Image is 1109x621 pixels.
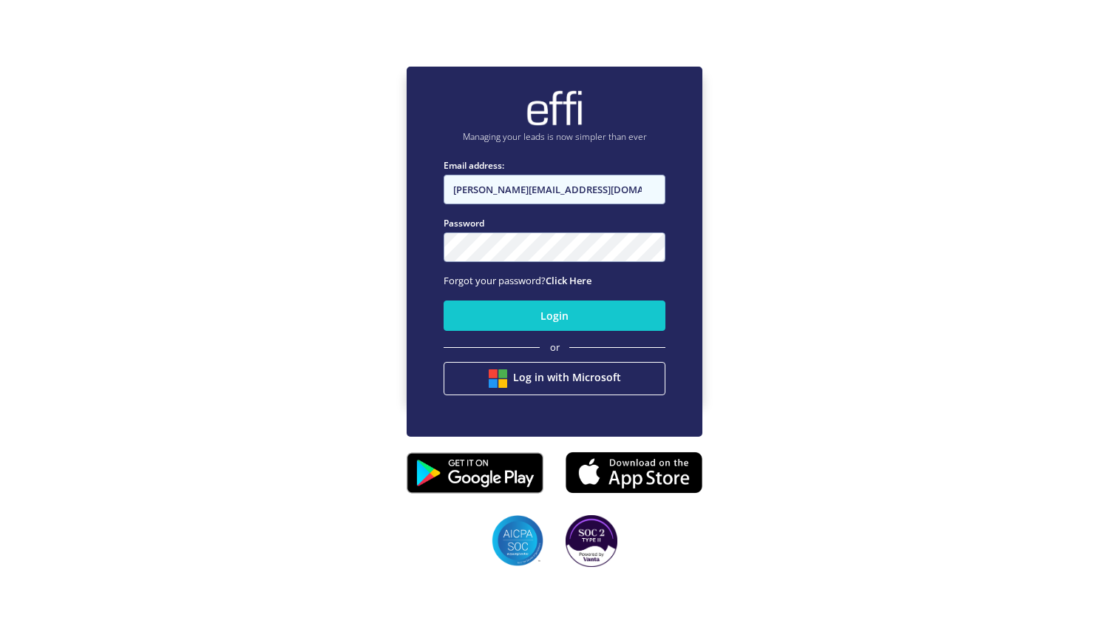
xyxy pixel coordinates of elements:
input: Enter email [444,175,665,204]
p: Managing your leads is now simpler than ever [444,130,665,144]
span: or [550,340,560,355]
img: btn google [489,369,507,388]
label: Email address: [444,158,665,172]
img: brand-logo.ec75409.png [525,90,584,127]
label: Password [444,216,665,230]
img: SOC2 badges [566,515,617,567]
img: appstore.8725fd3.png [566,447,702,497]
button: Login [444,301,665,331]
a: Click Here [546,274,591,287]
span: Forgot your password? [444,274,591,287]
img: SOC2 badges [492,515,543,567]
button: Log in with Microsoft [444,362,665,395]
img: playstore.0fabf2e.png [407,443,543,503]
